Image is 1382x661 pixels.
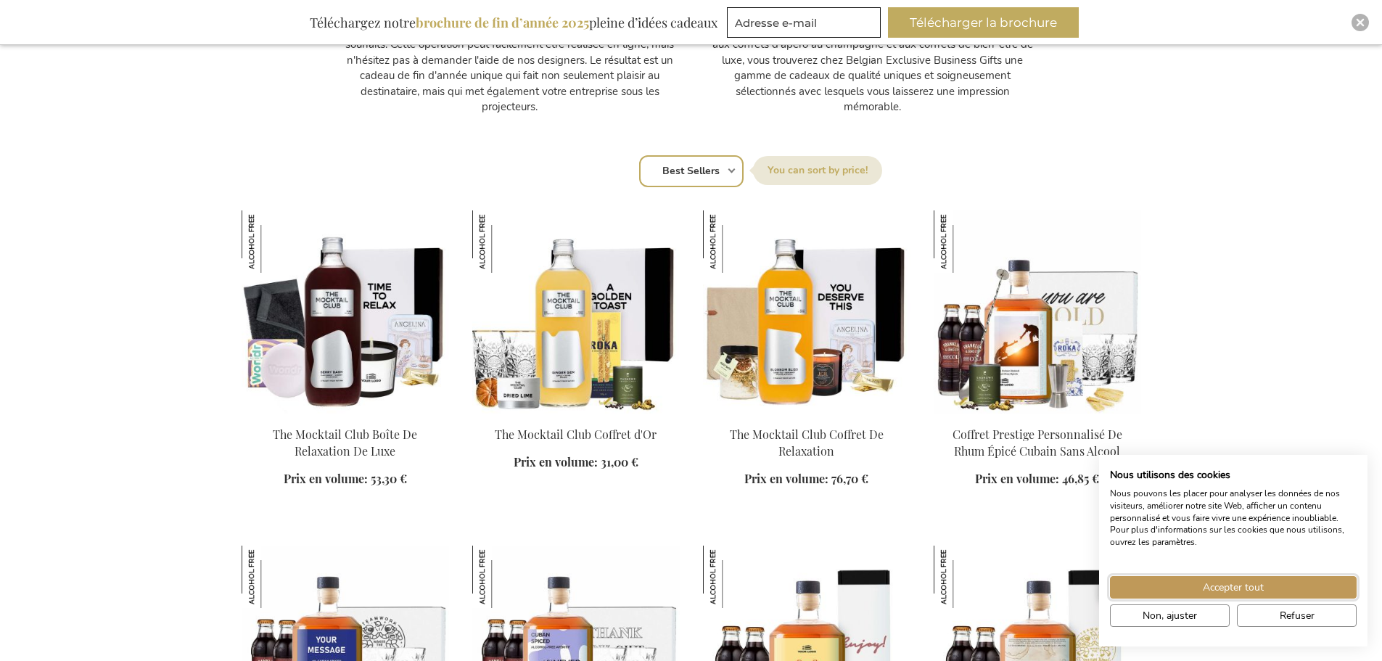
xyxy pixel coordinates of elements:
a: Prix en volume: 53,30 € [284,471,407,488]
span: Prix en volume: [284,471,368,486]
div: Téléchargez notre pleine d’idées cadeaux [303,7,724,38]
a: The Mocktail Club Coffret d'Or [495,427,657,442]
img: The Mocktail Club Luxury Relax Box [242,210,449,414]
a: The Mocktail Club Relaxation Gift Box The Mocktail Club Coffret De Relaxation [703,408,910,422]
img: Coffret Cadeau De Rhum Épicé Cubain Sans Alcool Personnalisé [242,546,304,608]
span: Refuser [1280,608,1315,623]
button: Accepter tous les cookies [1110,576,1357,599]
a: The Mocktail Club Boîte De Relaxation De Luxe [273,427,417,459]
img: Coffret Prestige Personnalisé De Rhum Épicé Cubain Sans Alcool [934,210,996,273]
form: marketing offers and promotions [727,7,885,42]
a: Prix en volume: 46,85 € [975,471,1099,488]
button: Refuser tous les cookies [1237,604,1357,627]
span: 76,70 € [831,471,868,486]
img: The Mocktail Club Coffret d'Or [472,210,535,273]
img: The Mocktail Club Relaxation Gift Box [703,210,910,414]
img: Close [1356,18,1365,27]
a: Personalised Non-Alcoholic Cuban Spiced Rum Prestige Set Coffret Prestige Personnalisé De Rhum Ép... [934,408,1141,422]
img: Coffret De Rhum Épicé Cubain Sans Alcool Personnalisé [703,546,765,608]
label: [GEOGRAPHIC_DATA] par [753,156,882,185]
img: Cadeau Personnalisé De Rhum Épicé Cubain Sans Alcool [472,546,535,608]
p: Nous pouvons les placer pour analyser les données de nos visiteurs, améliorer notre site Web, aff... [1110,488,1357,549]
a: Prix en volume: 76,70 € [744,471,868,488]
span: 31,00 € [601,454,638,469]
img: The Mocktail Club Boîte De Relaxation De Luxe [242,210,304,273]
a: The Mocktail Club Luxury Relax Box The Mocktail Club Boîte De Relaxation De Luxe [242,408,449,422]
span: 53,30 € [371,471,407,486]
div: Close [1352,14,1369,31]
h2: Nous utilisons des cookies [1110,469,1357,482]
b: brochure de fin d’année 2025 [416,14,589,31]
img: Coffret Personnalisé De Rhum Épicé Cubain Sans Alcool [934,546,996,608]
a: Coffret Prestige Personnalisé De Rhum Épicé Cubain Sans Alcool [953,427,1122,459]
a: The Mocktail Club Coffret De Relaxation [730,427,884,459]
span: Prix en volume: [975,471,1059,486]
img: The Mocktail Club Golden Gift Set Ginger Gem [472,210,680,414]
span: 46,85 € [1062,471,1099,486]
input: Adresse e-mail [727,7,881,38]
a: Prix en volume: 31,00 € [514,454,638,471]
span: Prix en volume: [744,471,828,486]
span: Prix en volume: [514,454,598,469]
img: The Mocktail Club Coffret De Relaxation [703,210,765,273]
span: Non, ajuster [1143,608,1197,623]
button: Télécharger la brochure [888,7,1079,38]
img: Personalised Non-Alcoholic Cuban Spiced Rum Prestige Set [934,210,1141,414]
a: The Mocktail Club Golden Gift Set Ginger Gem The Mocktail Club Coffret d'Or [472,408,680,422]
button: Ajustez les préférences de cookie [1110,604,1230,627]
span: Accepter tout [1203,580,1264,595]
